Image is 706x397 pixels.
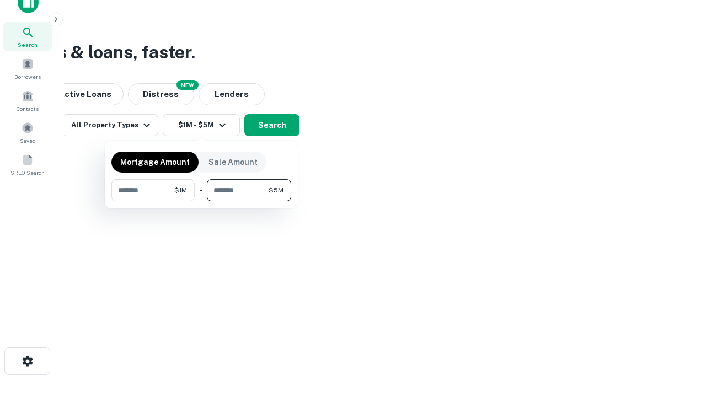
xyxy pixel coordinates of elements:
[651,309,706,362] iframe: Chat Widget
[120,156,190,168] p: Mortgage Amount
[174,185,187,195] span: $1M
[269,185,284,195] span: $5M
[208,156,258,168] p: Sale Amount
[199,179,202,201] div: -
